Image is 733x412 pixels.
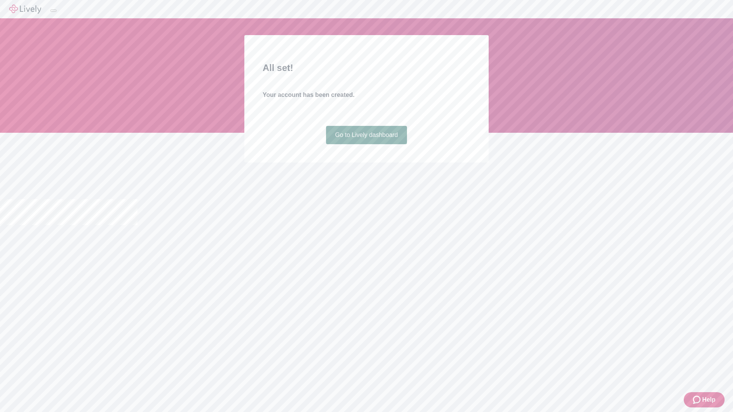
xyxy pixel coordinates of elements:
[702,395,715,404] span: Help
[684,392,725,407] button: Zendesk support iconHelp
[9,5,41,14] img: Lively
[693,395,702,404] svg: Zendesk support icon
[263,90,470,100] h4: Your account has been created.
[263,61,470,75] h2: All set!
[326,126,407,144] a: Go to Lively dashboard
[50,10,57,12] button: Log out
